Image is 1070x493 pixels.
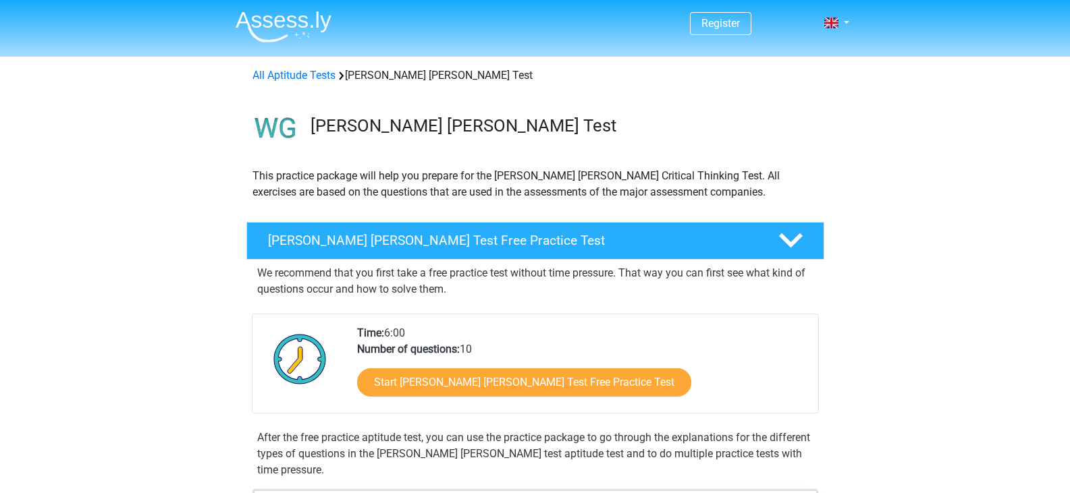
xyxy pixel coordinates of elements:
[236,11,331,42] img: Assessly
[266,325,334,393] img: Clock
[357,326,384,339] b: Time:
[347,325,818,413] div: 6:00 10
[247,100,304,157] img: watson glaser test
[252,69,336,82] a: All Aptitude Tests
[241,222,830,260] a: [PERSON_NAME] [PERSON_NAME] Test Free Practice Test
[247,67,824,84] div: [PERSON_NAME] [PERSON_NAME] Test
[357,343,460,355] b: Number of questions:
[357,368,691,397] a: Start [PERSON_NAME] [PERSON_NAME] Test Free Practice Test
[701,17,740,30] a: Register
[252,430,819,478] div: After the free practice aptitude test, you can use the practice package to go through the explana...
[252,168,818,200] p: This practice package will help you prepare for the [PERSON_NAME] [PERSON_NAME] Critical Thinking...
[257,265,813,297] p: We recommend that you first take a free practice test without time pressure. That way you can fir...
[311,115,813,136] h3: [PERSON_NAME] [PERSON_NAME] Test
[268,233,757,248] h4: [PERSON_NAME] [PERSON_NAME] Test Free Practice Test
